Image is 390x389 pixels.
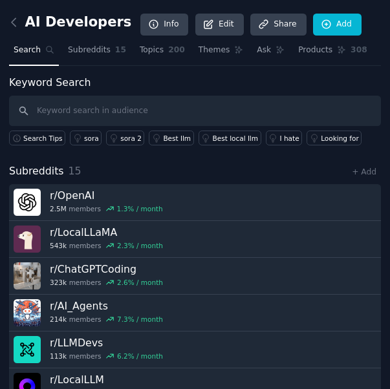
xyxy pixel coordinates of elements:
h3: r/ LocalLLaMA [50,226,163,239]
a: I hate [266,131,303,145]
span: 214k [50,315,67,324]
a: Search [9,40,59,67]
label: Keyword Search [9,76,91,89]
a: Share [250,14,306,36]
a: Themes [194,40,248,67]
a: Subreddits15 [63,40,131,67]
div: Best llm [163,134,191,143]
div: members [50,204,163,213]
span: 15 [69,165,81,177]
span: Topics [140,45,164,56]
div: members [50,352,163,361]
h2: AI Developers [9,14,131,30]
h3: r/ LLMDevs [50,336,163,350]
span: 308 [351,45,367,56]
span: 113k [50,352,67,361]
h3: r/ LocalLLM [50,373,158,386]
div: Looking for [321,134,359,143]
div: members [50,315,163,324]
span: Search Tips [23,134,63,143]
div: 7.3 % / month [117,315,163,324]
div: Best local llm [213,134,258,143]
a: Topics200 [135,40,190,67]
div: 1.3 % / month [117,204,163,213]
a: r/ChatGPTCoding323kmembers2.6% / month [9,258,381,295]
a: r/OpenAI2.5Mmembers1.3% / month [9,184,381,221]
a: sora 2 [106,131,144,145]
h3: r/ AI_Agents [50,299,163,313]
img: AI_Agents [14,299,41,326]
a: Best llm [149,131,193,145]
span: Products [298,45,332,56]
a: Ask [252,40,289,67]
span: Themes [199,45,230,56]
img: ChatGPTCoding [14,262,41,289]
span: 543k [50,241,67,250]
a: Edit [195,14,244,36]
span: 323k [50,278,67,287]
span: Search [14,45,41,56]
a: r/LLMDevs113kmembers6.2% / month [9,331,381,368]
h3: r/ ChatGPTCoding [50,262,163,276]
a: Info [140,14,188,36]
div: sora 2 [120,134,142,143]
input: Keyword search in audience [9,96,381,127]
a: sora [70,131,102,145]
a: + Add [352,167,376,176]
span: Subreddits [9,163,64,180]
img: LocalLLaMA [14,226,41,253]
h3: r/ OpenAI [50,189,163,202]
a: Products308 [294,40,371,67]
div: 2.6 % / month [117,278,163,287]
span: 2.5M [50,204,67,213]
button: Search Tips [9,131,65,145]
span: Subreddits [68,45,111,56]
img: OpenAI [14,189,41,216]
a: r/LocalLLaMA543kmembers2.3% / month [9,221,381,258]
div: 6.2 % / month [117,352,163,361]
a: Best local llm [199,131,261,145]
div: members [50,278,163,287]
div: I hate [280,134,299,143]
img: LLMDevs [14,336,41,363]
a: Looking for [307,131,362,145]
span: Ask [257,45,271,56]
div: members [50,241,163,250]
div: sora [84,134,99,143]
a: r/AI_Agents214kmembers7.3% / month [9,295,381,331]
div: 2.3 % / month [117,241,163,250]
span: 200 [168,45,185,56]
a: Add [313,14,362,36]
span: 15 [115,45,126,56]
